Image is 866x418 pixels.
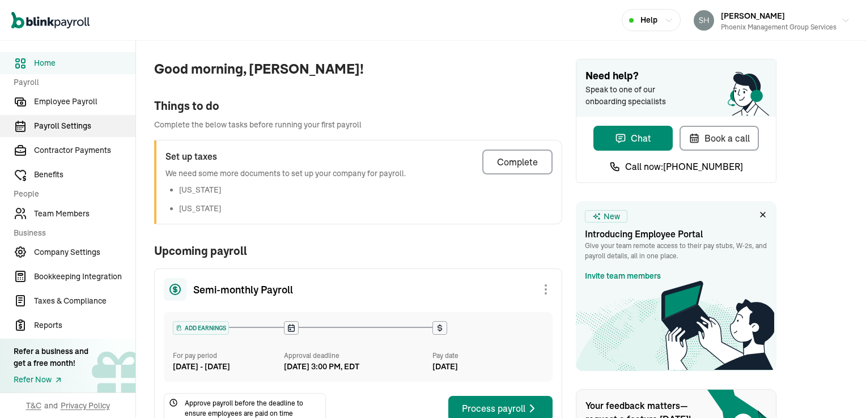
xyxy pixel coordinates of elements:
a: Refer Now [14,374,88,386]
span: Complete the below tasks before running your first payroll [154,119,562,131]
span: Need help? [585,69,767,84]
span: Speak to one of our onboarding specialists [585,84,682,108]
span: People [14,188,129,200]
p: We need some more documents to set up your company for payroll. [165,168,406,180]
div: Things to do [154,97,562,114]
div: Complete [497,155,538,169]
span: [PERSON_NAME] [721,11,785,21]
span: Payroll [14,76,129,88]
button: [PERSON_NAME]Phoenix Management Group Services [689,6,855,35]
div: Process payroll [462,402,539,415]
div: Refer a business and get a free month! [14,346,88,369]
div: Phoenix Management Group Services [721,22,837,32]
span: Help [640,14,657,26]
button: Chat [593,126,673,151]
span: Team Members [34,208,135,220]
span: Call now: [PHONE_NUMBER] [625,160,743,173]
span: Business [14,227,129,239]
span: Taxes & Compliance [34,295,135,307]
div: Book a call [689,131,750,145]
a: Invite team members [585,270,661,282]
span: Home [34,57,135,69]
span: Company Settings [34,246,135,258]
div: [DATE] - [DATE] [173,361,284,373]
span: Bookkeeping Integration [34,271,135,283]
span: Contractor Payments [34,144,135,156]
span: New [604,211,620,223]
span: Good morning, [PERSON_NAME]! [154,59,562,79]
span: Semi-monthly Payroll [193,282,293,297]
span: T&C [26,400,41,411]
h3: Introducing Employee Portal [585,227,767,241]
div: Approval deadline [284,351,428,361]
li: [US_STATE] [179,203,406,215]
button: Complete [482,150,553,174]
iframe: Chat Widget [677,296,866,418]
span: Employee Payroll [34,96,135,108]
div: Chat [615,131,651,145]
div: Pay date [432,351,544,361]
div: [DATE] [432,361,544,373]
span: Benefits [34,169,135,181]
li: [US_STATE] [179,184,406,196]
div: ADD EARNINGS [173,322,228,334]
span: Privacy Policy [61,400,110,411]
div: For pay period [173,351,284,361]
h3: Set up taxes [165,150,406,163]
div: [DATE] 3:00 PM, EDT [284,361,359,373]
span: Upcoming payroll [154,242,562,259]
nav: Global [11,4,90,37]
span: Reports [34,319,135,331]
button: Help [622,9,681,31]
button: Book a call [680,126,759,151]
span: Payroll Settings [34,120,135,132]
p: Give your team remote access to their pay stubs, W‑2s, and payroll details, all in one place. [585,241,767,261]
